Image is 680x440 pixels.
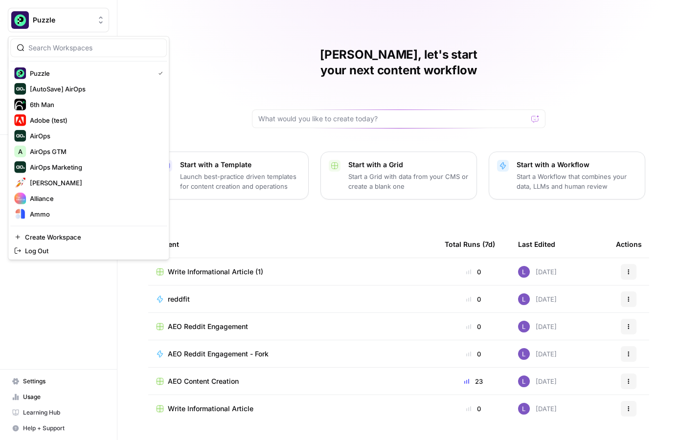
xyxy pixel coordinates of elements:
[518,231,555,258] div: Last Edited
[489,152,645,199] button: Start with a WorkflowStart a Workflow that combines your data, LLMs and human review
[33,15,92,25] span: Puzzle
[517,172,637,191] p: Start a Workflow that combines your data, LLMs and human review
[168,322,248,331] span: AEO Reddit Engagement
[518,375,557,387] div: [DATE]
[25,246,159,256] span: Log Out
[8,405,109,420] a: Learning Hub
[445,267,502,277] div: 0
[14,161,26,173] img: AirOps Marketing Logo
[152,152,309,199] button: Start with a TemplateLaunch best-practice driven templates for content creation and operations
[445,294,502,304] div: 0
[348,172,469,191] p: Start a Grid with data from your CMS or create a blank one
[10,244,167,258] a: Log Out
[8,36,169,260] div: Workspace: Puzzle
[28,43,160,53] input: Search Workspaces
[14,67,26,79] img: Puzzle Logo
[518,293,557,305] div: [DATE]
[23,393,105,401] span: Usage
[168,349,269,359] span: AEO Reddit Engagement - Fork
[23,424,105,433] span: Help + Support
[25,232,159,242] span: Create Workspace
[30,194,159,203] span: Alliance
[156,404,429,414] a: Write Informational Article
[518,321,530,332] img: rn7sh892ioif0lo51687sih9ndqw
[23,377,105,386] span: Settings
[14,99,26,110] img: 6th Man Logo
[14,193,26,204] img: Alliance Logo
[30,84,159,94] span: [AutoSave] AirOps
[168,404,253,414] span: Write Informational Article
[30,100,159,110] span: 6th Man
[14,114,26,126] img: Adobe (test) Logo
[168,294,190,304] span: reddfit
[11,11,29,29] img: Puzzle Logo
[30,209,159,219] span: Ammo
[518,293,530,305] img: rn7sh892ioif0lo51687sih9ndqw
[156,267,429,277] a: Write Informational Article (1)
[348,160,469,170] p: Start with a Grid
[30,68,150,78] span: Puzzle
[180,160,300,170] p: Start with a Template
[23,408,105,417] span: Learning Hub
[8,389,109,405] a: Usage
[445,322,502,331] div: 0
[30,131,159,141] span: AirOps
[156,322,429,331] a: AEO Reddit Engagement
[14,208,26,220] img: Ammo Logo
[518,375,530,387] img: rn7sh892ioif0lo51687sih9ndqw
[445,404,502,414] div: 0
[156,231,429,258] div: Recent
[518,348,530,360] img: rn7sh892ioif0lo51687sih9ndqw
[30,162,159,172] span: AirOps Marketing
[445,349,502,359] div: 0
[156,349,429,359] a: AEO Reddit Engagement - Fork
[518,321,557,332] div: [DATE]
[518,266,530,278] img: rn7sh892ioif0lo51687sih9ndqw
[8,8,109,32] button: Workspace: Puzzle
[156,294,429,304] a: reddfit
[18,147,23,156] span: A
[252,47,545,78] h1: [PERSON_NAME], let's start your next content workflow
[8,420,109,436] button: Help + Support
[445,231,495,258] div: Total Runs (7d)
[14,130,26,142] img: AirOps Logo
[30,147,159,156] span: AirOps GTM
[616,231,642,258] div: Actions
[10,230,167,244] a: Create Workspace
[518,403,530,415] img: rn7sh892ioif0lo51687sih9ndqw
[180,172,300,191] p: Launch best-practice driven templates for content creation and operations
[14,83,26,95] img: [AutoSave] AirOps Logo
[258,114,527,124] input: What would you like to create today?
[168,267,263,277] span: Write Informational Article (1)
[156,376,429,386] a: AEO Content Creation
[518,266,557,278] div: [DATE]
[14,177,26,189] img: Alex Testing Logo
[517,160,637,170] p: Start with a Workflow
[8,374,109,389] a: Settings
[30,115,159,125] span: Adobe (test)
[168,376,239,386] span: AEO Content Creation
[518,403,557,415] div: [DATE]
[320,152,477,199] button: Start with a GridStart a Grid with data from your CMS or create a blank one
[445,376,502,386] div: 23
[518,348,557,360] div: [DATE]
[30,178,159,188] span: [PERSON_NAME]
